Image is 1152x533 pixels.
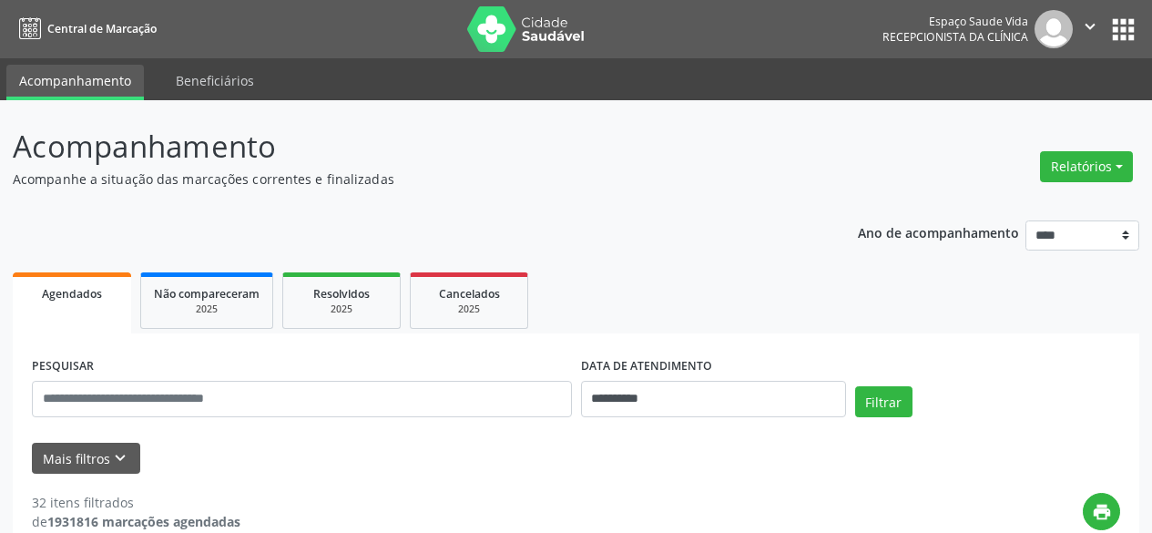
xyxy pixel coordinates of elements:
[13,169,801,189] p: Acompanhe a situação das marcações correntes e finalizadas
[855,386,912,417] button: Filtrar
[1107,14,1139,46] button: apps
[32,353,94,381] label: PESQUISAR
[13,14,157,44] a: Central de Marcação
[1040,151,1133,182] button: Relatórios
[1080,16,1100,36] i: 
[32,512,240,531] div: de
[1083,493,1120,530] button: print
[42,286,102,302] span: Agendados
[882,14,1028,29] div: Espaço Saude Vida
[163,65,267,97] a: Beneficiários
[439,286,500,302] span: Cancelados
[882,29,1028,45] span: Recepcionista da clínica
[6,65,144,100] a: Acompanhamento
[110,448,130,468] i: keyboard_arrow_down
[13,124,801,169] p: Acompanhamento
[47,21,157,36] span: Central de Marcação
[1092,502,1112,522] i: print
[32,493,240,512] div: 32 itens filtrados
[154,302,260,316] div: 2025
[313,286,370,302] span: Resolvidos
[1035,10,1073,48] img: img
[47,513,240,530] strong: 1931816 marcações agendadas
[423,302,515,316] div: 2025
[1073,10,1107,48] button: 
[296,302,387,316] div: 2025
[858,220,1019,243] p: Ano de acompanhamento
[581,353,712,381] label: DATA DE ATENDIMENTO
[32,443,140,475] button: Mais filtroskeyboard_arrow_down
[154,286,260,302] span: Não compareceram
